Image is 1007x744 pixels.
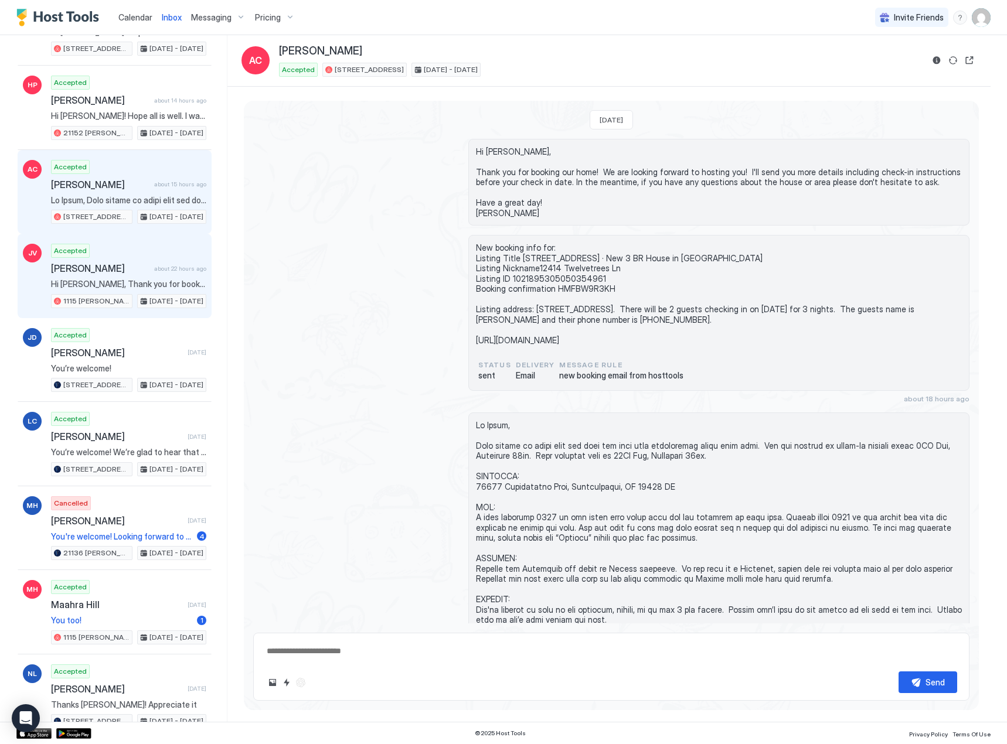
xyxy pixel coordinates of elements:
span: new booking email from hosttools [559,370,683,381]
span: [DATE] [600,115,623,124]
span: Hi [PERSON_NAME]! Hope all is well. I wanted to reach out and offer you a 20% discount on any fut... [51,111,206,121]
button: Sync reservation [946,53,960,67]
span: about 14 hours ago [154,97,206,104]
span: Accepted [54,77,87,88]
span: Cancelled [54,498,88,508]
span: [PERSON_NAME] [279,45,362,58]
span: 1 [200,616,203,624]
span: You too! [51,615,192,626]
span: AC [28,164,38,175]
span: 21152 [PERSON_NAME]*new and updated listing* [63,128,130,138]
span: [DATE] - [DATE] [149,296,203,306]
span: [DATE] [188,517,206,524]
span: 4 [199,532,205,541]
span: [STREET_ADDRESS] [63,464,130,475]
span: New booking info for: Listing Title [STREET_ADDRESS] · New 3 BR House in [GEOGRAPHIC_DATA] Listin... [476,243,962,345]
span: [PERSON_NAME] [51,515,183,527]
span: Hi [PERSON_NAME], Thank you for booking our home! We are looking forward to hosting you! I'll sen... [476,146,962,219]
span: Privacy Policy [909,731,948,738]
span: Accepted [54,666,87,677]
button: Upload image [266,675,280,690]
a: Host Tools Logo [16,9,104,26]
span: [DATE] [188,601,206,609]
span: about 15 hours ago [154,180,206,188]
span: NL [28,668,37,679]
a: Inbox [162,11,182,23]
div: User profile [972,8,991,27]
span: sent [478,370,511,381]
span: 1115 [PERSON_NAME] View Ct [PERSON_NAME] 3BR Retreat in [GEOGRAPHIC_DATA]’s [GEOGRAPHIC_DATA] [63,632,130,643]
span: [DATE] - [DATE] [149,43,203,54]
span: LC [28,416,37,426]
span: [PERSON_NAME] [51,347,183,359]
div: Send [926,676,945,688]
span: Accepted [54,330,87,340]
span: Terms Of Use [952,731,991,738]
span: [STREET_ADDRESS][PERSON_NAME] [63,716,130,726]
span: about 18 hours ago [904,394,969,403]
span: Calendar [118,12,152,22]
span: You’re welcome! We’re glad to hear that and looking forward to hosting you! [51,447,206,458]
span: [DATE] - [DATE] [149,128,203,138]
span: [DATE] - [DATE] [149,211,203,222]
span: [DATE] - [DATE] [149,380,203,390]
span: MH [26,584,38,595]
span: [STREET_ADDRESS] [63,211,130,222]
span: Message Rule [559,360,683,370]
span: HP [28,80,38,90]
span: © 2025 Host Tools [475,729,526,737]
span: JD [28,332,37,343]
span: Accepted [282,64,315,75]
span: Accepted [54,162,87,172]
span: [STREET_ADDRESS] [335,64,404,75]
span: 1115 [PERSON_NAME] View Ct [PERSON_NAME] 3BR Retreat in [GEOGRAPHIC_DATA]’s [GEOGRAPHIC_DATA] [63,296,130,306]
span: Maahra Hill [51,599,183,610]
span: [DATE] - [DATE] [149,716,203,726]
span: [PERSON_NAME] [51,94,149,106]
span: MH [26,500,38,511]
span: [STREET_ADDRESS][PERSON_NAME] [63,380,130,390]
span: [PERSON_NAME] [51,179,149,190]
span: Inbox [162,12,182,22]
span: [DATE] - [DATE] [149,464,203,475]
button: Quick reply [280,675,294,690]
a: App Store [16,728,52,739]
span: Delivery [516,360,555,370]
a: Calendar [118,11,152,23]
span: status [478,360,511,370]
span: [DATE] - [DATE] [149,548,203,558]
span: Accepted [54,582,87,592]
span: [DATE] - [DATE] [424,64,478,75]
span: Accepted [54,414,87,424]
span: [PERSON_NAME] [51,262,149,274]
span: 21136 [PERSON_NAME] [63,548,130,558]
span: You’re welcome! [51,363,206,374]
div: menu [953,11,967,25]
a: Terms Of Use [952,727,991,739]
span: You're welcome! Looking forward to hosting you! [51,531,192,542]
span: [DATE] [188,433,206,441]
span: [PERSON_NAME] [51,431,183,442]
span: Lo Ipsum, Dolo sitame co adipi elit sed doei tem inci utla etdoloremag aliqu enim admi. Ven qui n... [476,420,962,687]
a: Google Play Store [56,728,91,739]
button: Open reservation [962,53,977,67]
a: Privacy Policy [909,727,948,739]
span: [DATE] [188,685,206,692]
span: AC [249,53,262,67]
span: Invite Friends [894,12,944,23]
span: Accepted [54,245,87,256]
span: Email [516,370,555,381]
span: about 22 hours ago [154,265,206,272]
div: Open Intercom Messenger [12,704,40,732]
span: [DATE] [188,349,206,356]
span: [PERSON_NAME] [51,683,183,695]
span: Pricing [255,12,281,23]
span: [DATE] - [DATE] [149,632,203,643]
span: Hi [PERSON_NAME], Thank you for booking our home! We are looking forward to hosting you! I'll sen... [51,279,206,289]
span: [STREET_ADDRESS] [63,43,130,54]
span: Lo Ipsum, Dolo sitame co adipi elit sed doei tem inci utla etdoloremag aliqu enim admi. Ven qui n... [51,195,206,206]
span: Messaging [191,12,232,23]
button: Send [899,671,957,693]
